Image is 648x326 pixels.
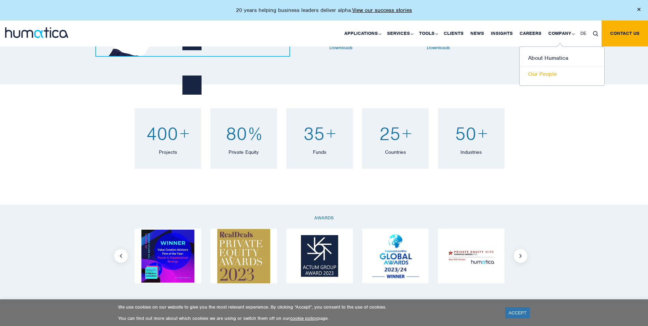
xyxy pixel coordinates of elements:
a: DE [577,21,590,46]
img: search_icon [593,31,598,36]
button: Previous [114,249,128,263]
span: + [180,122,189,145]
span: + [326,122,336,145]
p: Funds [293,148,346,155]
p: 20 years helping business leaders deliver alpha. [236,7,412,14]
span: 80 [226,122,247,145]
img: arrow2 [351,46,353,50]
p: AWARDS [135,215,514,221]
p: Projects [141,148,194,155]
span: % [249,122,262,145]
a: Insights [487,21,516,46]
a: Clients [440,21,467,46]
a: Our People [520,66,604,82]
span: DE [580,30,586,36]
img: Logo [141,230,194,283]
span: 400 [146,122,178,145]
a: Applications [341,21,384,46]
span: + [478,122,487,145]
a: Tools [416,21,440,46]
p: You can find out more about which cookies we are using or switch them off on our page. [118,315,497,321]
a: Download [427,44,450,51]
p: Countries [369,148,422,155]
a: Careers [516,21,545,46]
img: logo [5,27,68,38]
a: About Humatica [520,50,604,66]
img: Logo [445,246,498,266]
button: Next [514,249,527,263]
p: Industries [445,148,498,155]
a: Download [329,44,353,51]
span: 35 [303,122,325,145]
p: We use cookies on our website to give you the most relevant experience. By clicking “Accept”, you... [118,304,497,310]
span: 25 [379,122,400,145]
a: Company [545,21,577,46]
a: cookie policy [290,315,317,321]
img: Logo [217,229,270,283]
a: Services [384,21,416,46]
span: + [402,122,412,145]
a: News [467,21,487,46]
img: Logo [301,235,338,277]
a: ACCEPT [505,307,530,318]
a: View our success stories [352,7,412,14]
span: 50 [455,122,476,145]
img: arrow2 [448,46,450,50]
a: Contact us [602,21,648,46]
p: Private Equity [217,148,270,155]
img: Logo [369,230,422,283]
